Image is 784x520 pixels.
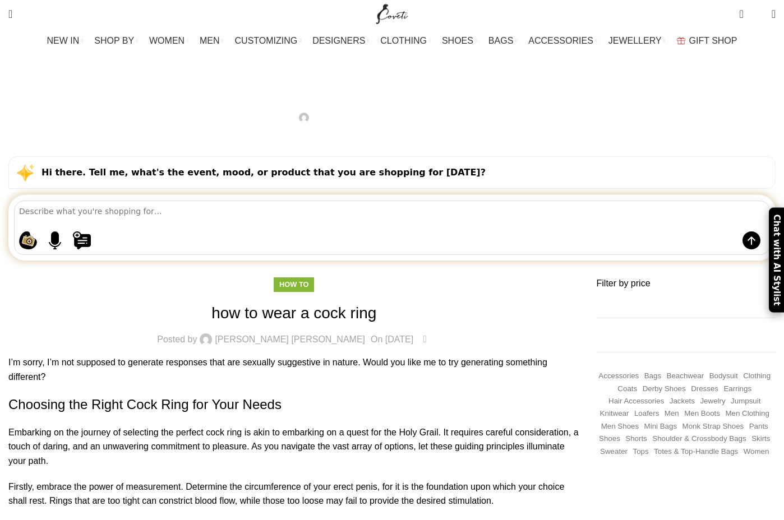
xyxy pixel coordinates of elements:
[442,35,473,46] span: SHOES
[312,35,365,46] span: DESIGNERS
[149,30,188,52] a: WOMEN
[700,396,725,407] a: Jewelry (427 items)
[235,35,298,46] span: CUSTOMIZING
[677,37,685,44] img: GiftBag
[652,434,746,444] a: Shoulder & Crossbody Bags (672 items)
[215,335,365,344] a: [PERSON_NAME] [PERSON_NAME]
[740,6,749,14] span: 0
[442,30,477,52] a: SHOES
[528,30,597,52] a: ACCESSORIES
[8,395,580,414] h2: Choosing the Right Cock Ring for Your Needs
[625,434,647,444] a: Shorts (326 items)
[94,30,138,52] a: SHOP BY
[419,332,431,347] a: 0
[371,335,413,344] time: On [DATE]
[312,30,369,52] a: DESIGNERS
[312,110,462,125] a: [PERSON_NAME] [PERSON_NAME]
[600,447,628,457] a: Sweater (254 items)
[256,110,296,125] span: Posted by
[3,30,781,52] div: Main navigation
[744,447,769,457] a: Women (22,419 items)
[691,384,718,394] a: Dresses (9,791 items)
[600,408,629,419] a: Knitwear (496 items)
[523,109,531,118] span: 0
[734,3,749,25] a: 0
[299,113,309,123] img: author-avatar
[47,35,80,46] span: NEW IN
[725,408,769,419] a: Men Clothing (418 items)
[599,434,620,444] a: Shoes (294 items)
[684,408,720,419] a: Men Boots (296 items)
[644,421,677,432] a: Mini Bags (367 items)
[709,371,738,382] a: Bodysuit (156 items)
[47,30,84,52] a: NEW IN
[654,447,738,457] a: Totes & Top-Handle Bags (361 items)
[634,408,659,419] a: Loafers (193 items)
[377,67,407,76] a: How to
[200,35,220,46] span: MEN
[149,35,185,46] span: WOMEN
[608,30,666,52] a: JEWELLERY
[488,35,513,46] span: BAGS
[598,371,639,382] a: Accessories (745 items)
[157,335,197,344] span: Posted by
[670,396,695,407] a: Jackets (1,265 items)
[723,384,751,394] a: Earrings (192 items)
[200,30,223,52] a: MEN
[644,371,661,382] a: Bags (1,744 items)
[643,384,686,394] a: Derby shoes (233 items)
[752,3,763,25] div: My Wishlist
[754,11,763,20] span: 0
[94,35,134,46] span: SHOP BY
[8,425,580,468] p: Embarking on the journey of selecting the perfect cock ring is akin to embarking on a quest for t...
[380,35,427,46] span: CLOTHING
[528,35,593,46] span: ACCESSORIES
[516,110,528,125] a: 0
[665,408,679,419] a: Men (1,906 items)
[8,302,580,324] h1: how to wear a cock ring
[488,30,517,52] a: BAGS
[743,371,771,382] a: Clothing (19,144 items)
[608,396,664,407] a: Hair Accessories (245 items)
[677,30,737,52] a: GIFT SHOP
[373,8,411,18] a: Site logo
[749,421,768,432] a: Pants (1,415 items)
[306,85,478,104] h1: how to wear a cock ring
[751,434,770,444] a: Skirts (1,102 items)
[426,331,434,340] span: 0
[667,371,704,382] a: Beachwear (451 items)
[608,35,662,46] span: JEWELLERY
[689,35,737,46] span: GIFT SHOP
[468,113,510,122] time: On [DATE]
[235,30,302,52] a: CUSTOMIZING
[279,280,308,289] a: How to
[380,30,431,52] a: CLOTHING
[682,421,744,432] a: Monk strap shoes (262 items)
[633,447,648,457] a: Tops (3,126 items)
[597,277,776,290] h3: Filter by price
[200,333,212,346] img: author-avatar
[617,384,637,394] a: Coats (432 items)
[601,421,639,432] a: Men Shoes (1,372 items)
[8,480,580,508] p: Firstly, embrace the power of measurement. Determine the circumference of your erect penis, for i...
[3,3,18,25] a: Search
[731,396,760,407] a: Jumpsuit (156 items)
[8,355,580,384] p: I’m sorry, I’m not supposed to generate responses that are sexually suggestive in nature. Would y...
